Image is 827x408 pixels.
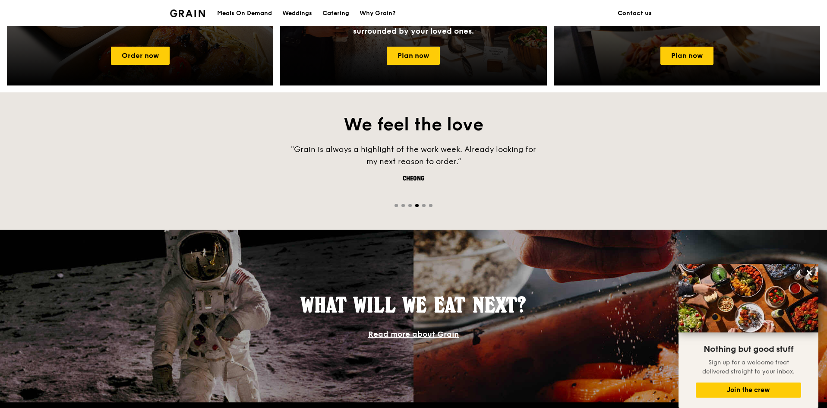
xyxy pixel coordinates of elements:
span: Go to slide 5 [422,204,426,207]
a: Plan now [660,47,713,65]
div: Cheong [284,174,543,183]
a: Why Grain? [354,0,401,26]
span: Nothing but good stuff [704,344,793,354]
img: Grain [170,9,205,17]
span: Sign up for a welcome treat delivered straight to your inbox. [702,359,795,375]
a: Weddings [277,0,317,26]
div: Meals On Demand [217,0,272,26]
button: Join the crew [696,383,801,398]
a: Plan now [387,47,440,65]
span: Go to slide 4 [415,204,419,207]
span: Go to slide 1 [395,204,398,207]
span: What will we eat next? [301,292,526,317]
a: Read more about Grain [368,329,459,339]
a: Contact us [612,0,657,26]
div: Weddings [282,0,312,26]
button: Close [802,266,816,280]
span: Go to slide 6 [429,204,432,207]
a: Catering [317,0,354,26]
a: Order now [111,47,170,65]
img: DSC07876-Edit02-Large.jpeg [679,264,818,332]
span: Go to slide 3 [408,204,412,207]
div: "Grain is always a highlight of the work week. Already looking for my next reason to order.” [284,143,543,168]
div: Catering [322,0,349,26]
div: Why Grain? [360,0,395,26]
span: Go to slide 2 [401,204,405,207]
